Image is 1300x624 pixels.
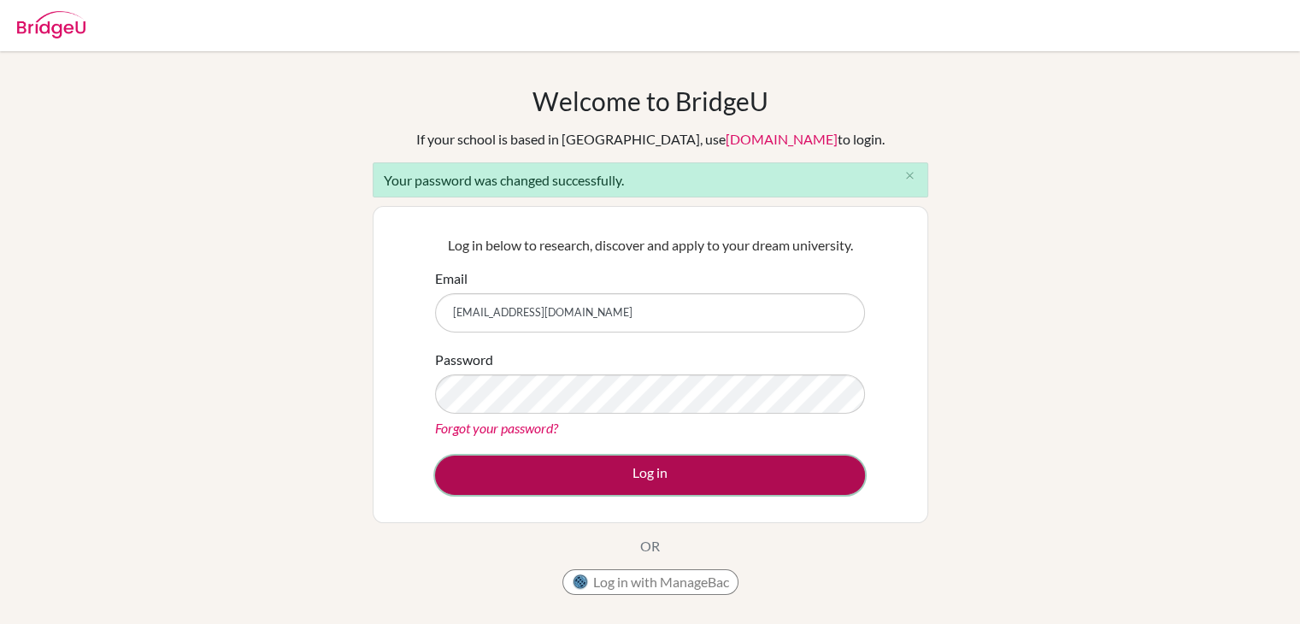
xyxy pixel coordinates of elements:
img: Bridge-U [17,11,85,38]
p: Log in below to research, discover and apply to your dream university. [435,235,865,256]
button: Log in with ManageBac [562,569,738,595]
label: Email [435,268,468,289]
div: If your school is based in [GEOGRAPHIC_DATA], use to login. [416,129,885,150]
div: Your password was changed successfully. [373,162,928,197]
button: Close [893,163,927,189]
button: Log in [435,456,865,495]
a: [DOMAIN_NAME] [726,131,838,147]
label: Password [435,350,493,370]
h1: Welcome to BridgeU [532,85,768,116]
a: Forgot your password? [435,420,558,436]
i: close [903,169,916,182]
p: OR [640,536,660,556]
